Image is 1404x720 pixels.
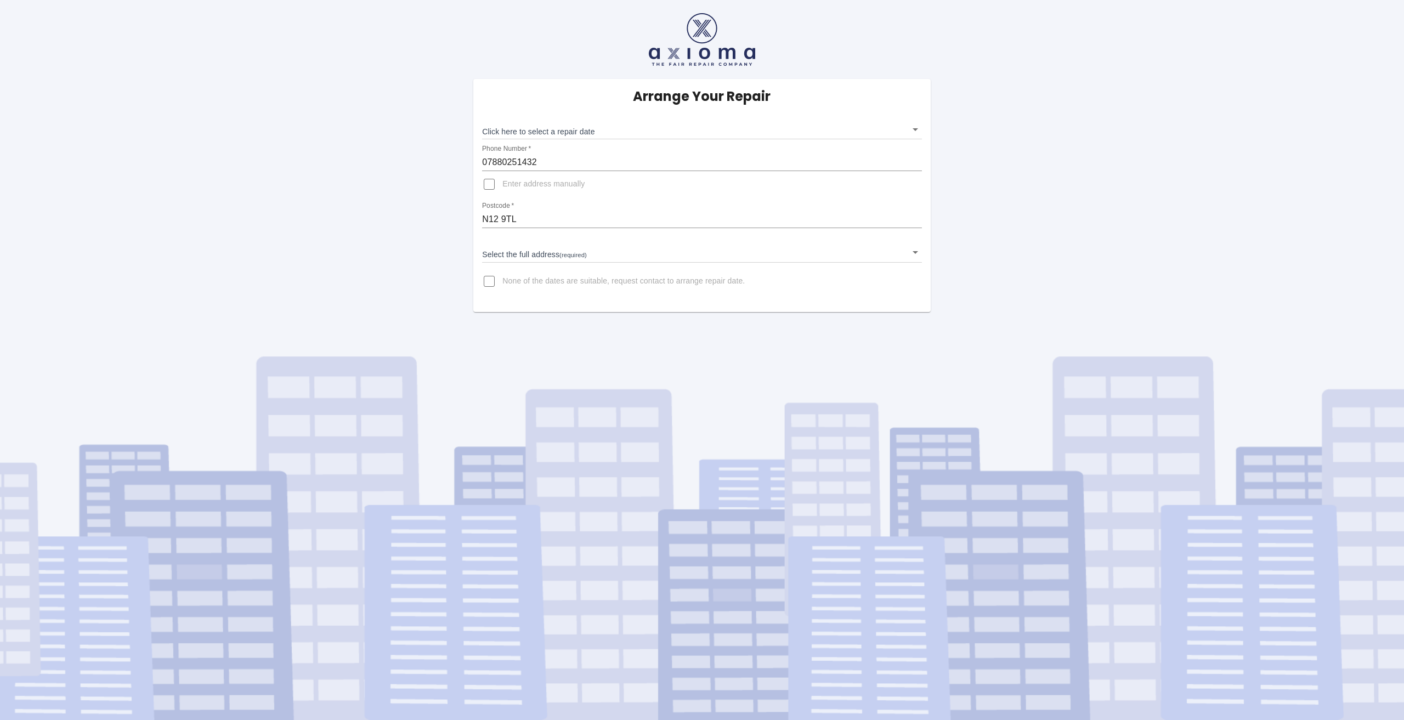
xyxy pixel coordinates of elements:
[502,276,745,287] span: None of the dates are suitable, request contact to arrange repair date.
[482,144,531,154] label: Phone Number
[482,201,514,211] label: Postcode
[502,179,585,190] span: Enter address manually
[649,13,755,66] img: axioma
[633,88,771,105] h5: Arrange Your Repair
